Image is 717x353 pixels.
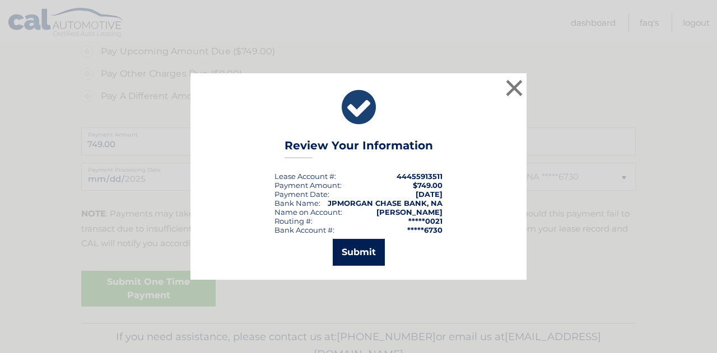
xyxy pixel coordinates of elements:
[376,208,443,216] strong: [PERSON_NAME]
[274,190,328,199] span: Payment Date
[397,172,443,181] strong: 44455913511
[416,190,443,199] span: [DATE]
[274,199,320,208] div: Bank Name:
[274,225,334,234] div: Bank Account #:
[333,239,385,266] button: Submit
[274,208,342,216] div: Name on Account:
[274,216,313,225] div: Routing #:
[285,139,433,158] h3: Review Your Information
[328,199,443,208] strong: JPMORGAN CHASE BANK, NA
[413,181,443,190] span: $749.00
[274,190,329,199] div: :
[274,172,336,181] div: Lease Account #:
[503,77,525,99] button: ×
[274,181,342,190] div: Payment Amount:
